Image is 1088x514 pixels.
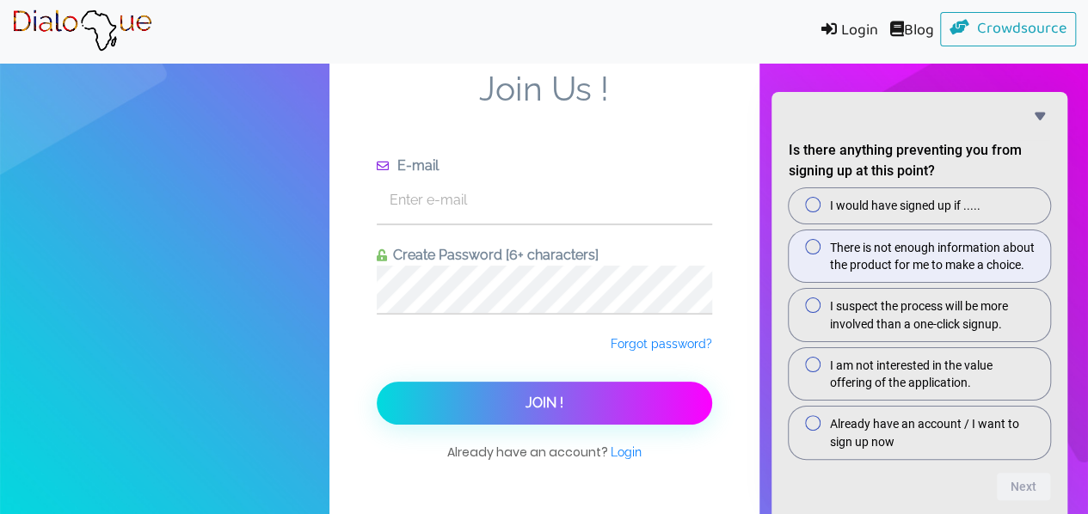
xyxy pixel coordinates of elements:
[830,197,980,214] span: I would have signed up if .....
[611,335,712,352] a: Forgot password?
[377,382,712,425] button: Join !
[611,444,642,461] a: Login
[526,395,563,411] span: Join !
[789,106,1050,500] div: Is there anything preventing you from signing up at this point?
[387,247,599,263] span: Create Password [6+ characters]
[789,140,1050,181] h2: Is there anything preventing you from signing up at this point?
[611,445,642,459] span: Login
[997,473,1050,500] button: Next question
[830,297,1036,333] span: I suspect the process will be more involved than a one-click signup.
[391,157,439,174] span: E-mail
[1030,106,1050,126] button: Hide survey
[808,12,884,51] a: Login
[940,12,1077,46] a: Crowdsource
[830,357,1036,392] span: I am not interested in the value offering of the application.
[830,239,1036,274] span: There is not enough information about the product for me to make a choice.
[377,69,712,156] span: Join Us !
[377,176,712,223] input: Enter e-mail
[884,12,940,51] a: Blog
[611,337,712,351] span: Forgot password?
[789,188,1050,459] div: Is there anything preventing you from signing up at this point?
[830,415,1036,450] span: Already have an account / I want to sign up now
[12,9,152,52] img: Brand
[447,443,642,478] span: Already have an account?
